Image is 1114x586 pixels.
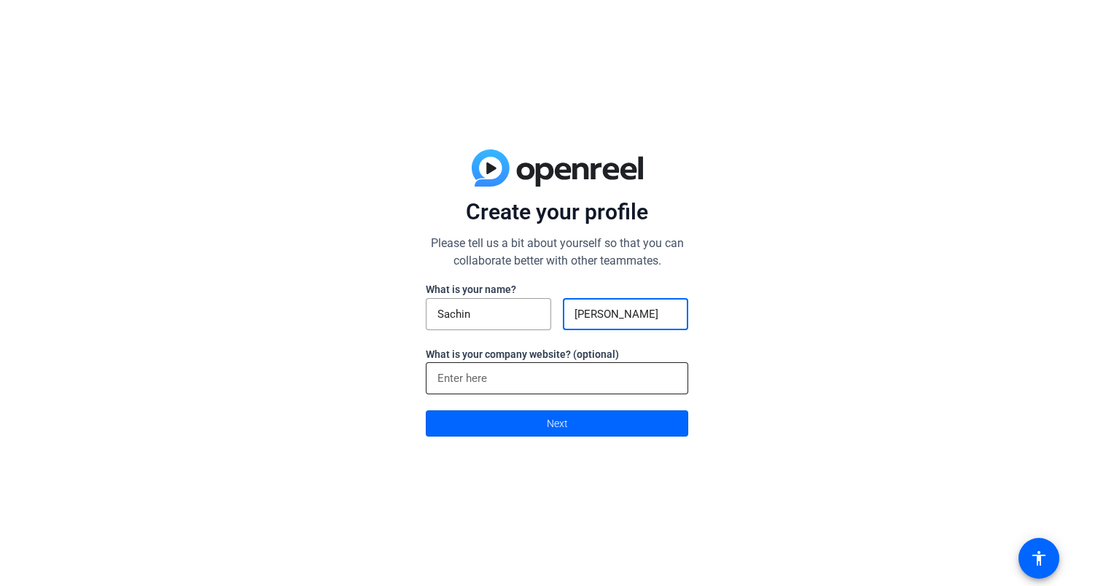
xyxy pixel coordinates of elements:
[426,235,688,270] p: Please tell us a bit about yourself so that you can collaborate better with other teammates.
[1030,550,1048,567] mat-icon: accessibility
[426,198,688,226] p: Create your profile
[426,348,619,360] label: What is your company website? (optional)
[547,410,568,437] span: Next
[437,305,540,323] input: First Name
[437,370,677,387] input: Enter here
[574,305,677,323] input: Last Name
[472,149,643,187] img: blue-gradient.svg
[426,284,516,295] label: What is your name?
[426,410,688,437] button: Next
